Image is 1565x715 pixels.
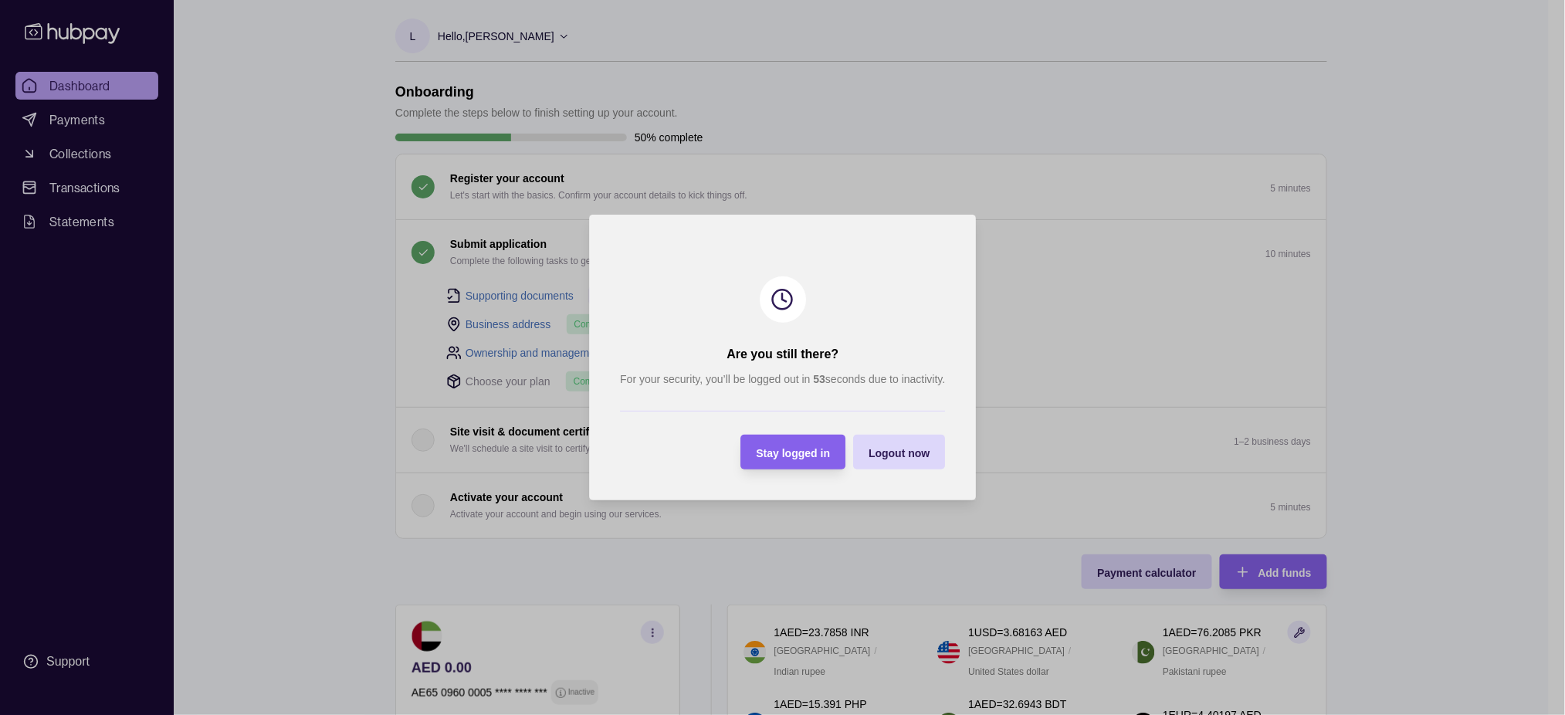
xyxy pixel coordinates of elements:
[740,435,845,469] button: Stay logged in
[869,447,930,459] span: Logout now
[813,373,825,385] strong: 53
[756,447,830,459] span: Stay logged in
[620,371,945,388] p: For your security, you’ll be logged out in seconds due to inactivity.
[853,435,945,469] button: Logout now
[727,346,838,363] h2: Are you still there?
